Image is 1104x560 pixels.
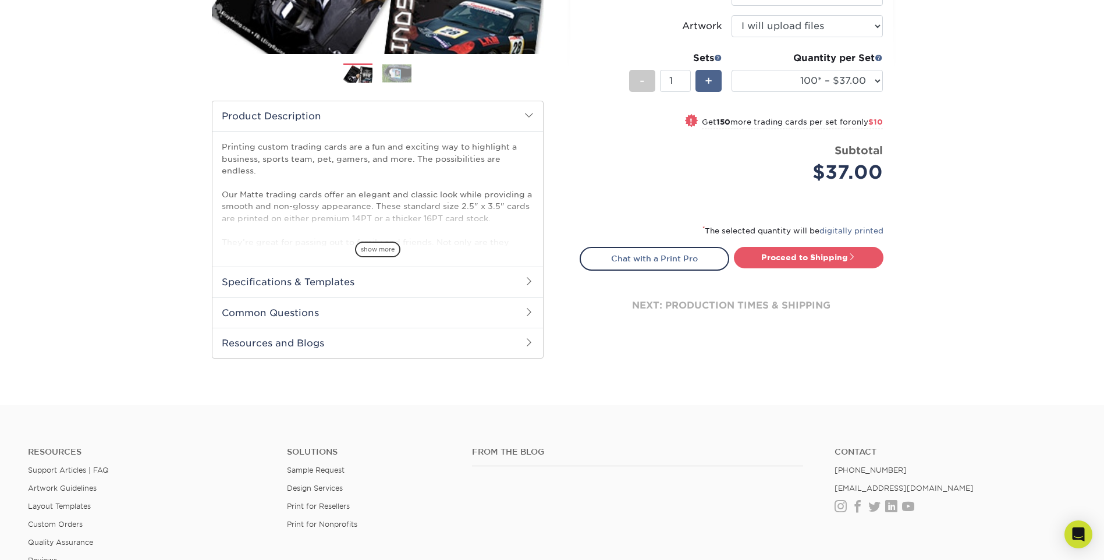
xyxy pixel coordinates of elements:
span: ! [690,115,693,127]
h2: Common Questions [212,297,543,328]
h4: Resources [28,447,269,457]
p: Printing custom trading cards are a fun and exciting way to highlight a business, sports team, pe... [222,141,534,295]
span: $10 [868,118,883,126]
div: Open Intercom Messenger [1064,520,1092,548]
h4: Solutions [287,447,455,457]
a: Sample Request [287,466,345,474]
strong: 150 [716,118,730,126]
a: Proceed to Shipping [734,247,883,268]
span: only [851,118,883,126]
a: Support Articles | FAQ [28,466,109,474]
span: + [705,72,712,90]
a: Design Services [287,484,343,492]
a: Custom Orders [28,520,83,529]
img: Trading Cards 01 [343,64,372,84]
div: Artwork [682,19,722,33]
a: Print for Nonprofits [287,520,357,529]
a: Print for Resellers [287,502,350,511]
h4: From the Blog [472,447,803,457]
h2: Resources and Blogs [212,328,543,358]
h2: Product Description [212,101,543,131]
span: - [640,72,645,90]
a: digitally printed [819,226,883,235]
strong: Subtotal [835,144,883,157]
small: Get more trading cards per set for [702,118,883,129]
div: next: production times & shipping [580,271,883,341]
a: Quality Assurance [28,538,93,547]
div: Quantity per Set [732,51,883,65]
div: $37.00 [740,158,883,186]
a: [EMAIL_ADDRESS][DOMAIN_NAME] [835,484,974,492]
a: Layout Templates [28,502,91,511]
div: Sets [629,51,722,65]
a: Artwork Guidelines [28,484,97,492]
h2: Specifications & Templates [212,267,543,297]
a: Chat with a Print Pro [580,247,729,270]
small: The selected quantity will be [702,226,883,235]
span: show more [355,242,400,257]
img: Trading Cards 02 [382,64,411,82]
a: Contact [835,447,1076,457]
a: [PHONE_NUMBER] [835,466,907,474]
